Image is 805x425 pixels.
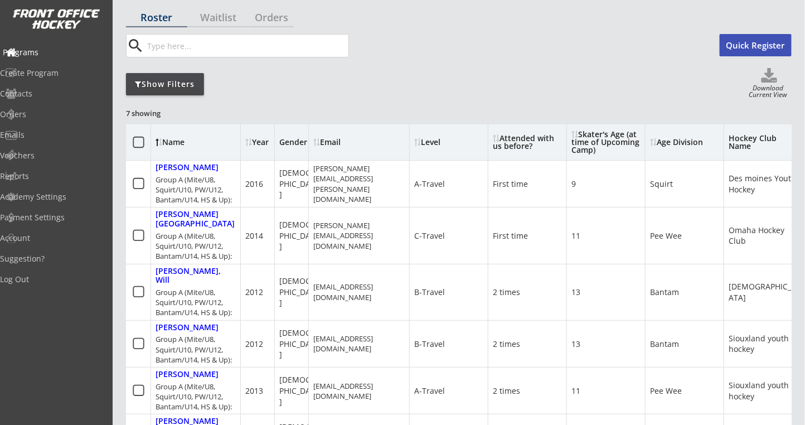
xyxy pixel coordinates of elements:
[493,339,520,350] div: 2 times
[250,12,294,22] div: Orders
[313,138,405,146] div: Email
[493,178,528,190] div: First time
[571,178,576,190] div: 9
[126,108,206,118] div: 7 showing
[414,230,445,242] div: C-Travel
[729,380,798,402] div: Siouxland youth hockey
[313,381,405,401] div: [EMAIL_ADDRESS][DOMAIN_NAME]
[571,287,580,298] div: 13
[188,12,249,22] div: Waitlist
[145,35,348,57] input: Type here...
[650,178,673,190] div: Squirt
[747,68,792,85] button: Click to download full roster. Your browser settings may try to block it, check your security set...
[414,138,483,146] div: Level
[156,138,246,146] div: Name
[414,385,445,397] div: A-Travel
[279,219,322,252] div: [DEMOGRAPHIC_DATA]
[650,138,703,146] div: Age Division
[493,230,528,242] div: First time
[156,175,236,205] div: Group A (Mite/U8, Squirt/U10, PW/U12, Bantam/U14, HS & Up):
[245,339,263,350] div: 2012
[414,339,445,350] div: B-Travel
[313,163,405,204] div: [PERSON_NAME][EMAIL_ADDRESS][PERSON_NAME][DOMAIN_NAME]
[650,339,679,350] div: Bantam
[279,276,322,308] div: [DEMOGRAPHIC_DATA]
[279,327,322,360] div: [DEMOGRAPHIC_DATA]
[156,267,236,286] div: [PERSON_NAME], Will
[650,385,682,397] div: Pee Wee
[156,163,219,172] div: [PERSON_NAME]
[729,173,798,195] div: Des moines Youth Hockey
[12,9,100,30] img: FOH%20White%20Logo%20Transparent.png
[245,287,263,298] div: 2012
[571,131,641,154] div: Skater's Age (at time of Upcoming Camp)
[313,334,405,354] div: [EMAIL_ADDRESS][DOMAIN_NAME]
[156,334,236,365] div: Group A (Mite/U8, Squirt/U10, PW/U12, Bantam/U14, HS & Up):
[126,12,187,22] div: Roster
[729,281,798,303] div: [DEMOGRAPHIC_DATA]
[720,34,792,56] button: Quick Register
[745,85,792,100] div: Download Current View
[729,225,798,247] div: Omaha Hockey Club
[414,178,445,190] div: A-Travel
[156,381,236,412] div: Group A (Mite/U8, Squirt/U10, PW/U12, Bantam/U14, HS & Up):
[3,49,103,56] div: Programs
[729,333,798,355] div: Siouxland youth hockey
[156,370,219,379] div: [PERSON_NAME]
[245,230,263,242] div: 2014
[650,230,682,242] div: Pee Wee
[313,282,405,302] div: [EMAIL_ADDRESS][DOMAIN_NAME]
[245,138,273,146] div: Year
[571,385,580,397] div: 11
[729,134,798,150] div: Hockey Club Name
[279,374,322,407] div: [DEMOGRAPHIC_DATA]
[571,339,580,350] div: 13
[156,287,236,318] div: Group A (Mite/U8, Squirt/U10, PW/U12, Bantam/U14, HS & Up):
[493,134,562,150] div: Attended with us before?
[156,231,236,262] div: Group A (Mite/U8, Squirt/U10, PW/U12, Bantam/U14, HS & Up):
[156,323,219,332] div: [PERSON_NAME]
[279,167,322,200] div: [DEMOGRAPHIC_DATA]
[571,230,580,242] div: 11
[650,287,679,298] div: Bantam
[493,385,520,397] div: 2 times
[156,210,236,229] div: [PERSON_NAME][GEOGRAPHIC_DATA]
[245,178,263,190] div: 2016
[127,37,145,55] button: search
[414,287,445,298] div: B-Travel
[245,385,263,397] div: 2013
[126,79,204,90] div: Show Filters
[313,220,405,251] div: [PERSON_NAME][EMAIL_ADDRESS][DOMAIN_NAME]
[493,287,520,298] div: 2 times
[279,138,313,146] div: Gender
